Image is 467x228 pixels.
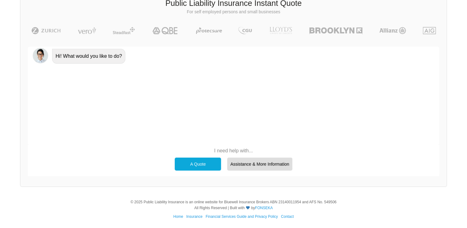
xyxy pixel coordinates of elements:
[110,27,137,34] img: Steadfast | Public Liability Insurance
[186,214,202,219] a: Insurance
[236,27,254,34] img: CGU | Public Liability Insurance
[266,27,296,34] img: LLOYD's | Public Liability Insurance
[194,27,225,34] img: Protecsure | Public Liability Insurance
[307,27,365,34] img: Brooklyn | Public Liability Insurance
[420,27,439,34] img: AIG | Public Liability Insurance
[227,158,292,171] div: Assistance & More Information
[25,9,442,15] p: For self employed persons and small businesses
[52,49,125,64] div: Hi! What would you like to do?
[29,27,64,34] img: Zurich | Public Liability Insurance
[175,158,221,171] div: A Quote
[75,27,99,34] img: Vero | Public Liability Insurance
[33,48,48,63] img: Chatbot | PLI
[281,214,294,219] a: Contact
[149,27,182,34] img: QBE | Public Liability Insurance
[255,206,273,210] a: FONSEKA
[172,147,295,154] p: I need help with...
[173,214,183,219] a: Home
[376,27,409,34] img: Allianz | Public Liability Insurance
[206,214,278,219] a: Financial Services Guide and Privacy Policy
